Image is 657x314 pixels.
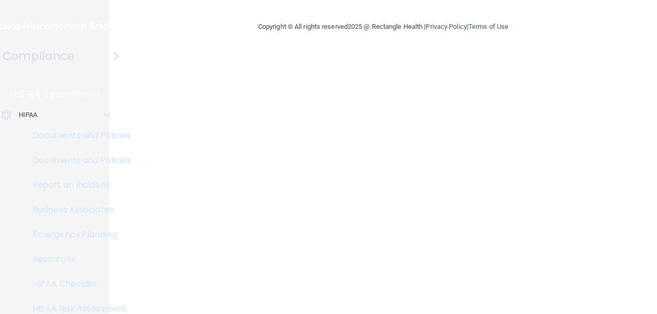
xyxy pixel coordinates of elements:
a: Privacy Policy [426,23,466,30]
p: Documents and Policies [7,130,148,141]
p: Learn More! [45,88,100,101]
p: Report an Incident [7,180,148,190]
p: Emergency Planning [7,229,148,240]
p: Resources [7,254,148,265]
p: HIPAA [19,109,38,121]
p: HIPAA Risk Assessment [7,304,148,314]
p: HIPAA Checklist [7,279,148,289]
p: HIPAA [14,88,40,101]
p: Documents and Policies [7,155,148,166]
h4: Compliance [3,49,74,63]
a: Terms of Use [468,23,508,30]
p: Business Associates [7,205,148,215]
div: Copyright © All rights reserved 2025 @ Rectangle Health | | [195,10,572,43]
